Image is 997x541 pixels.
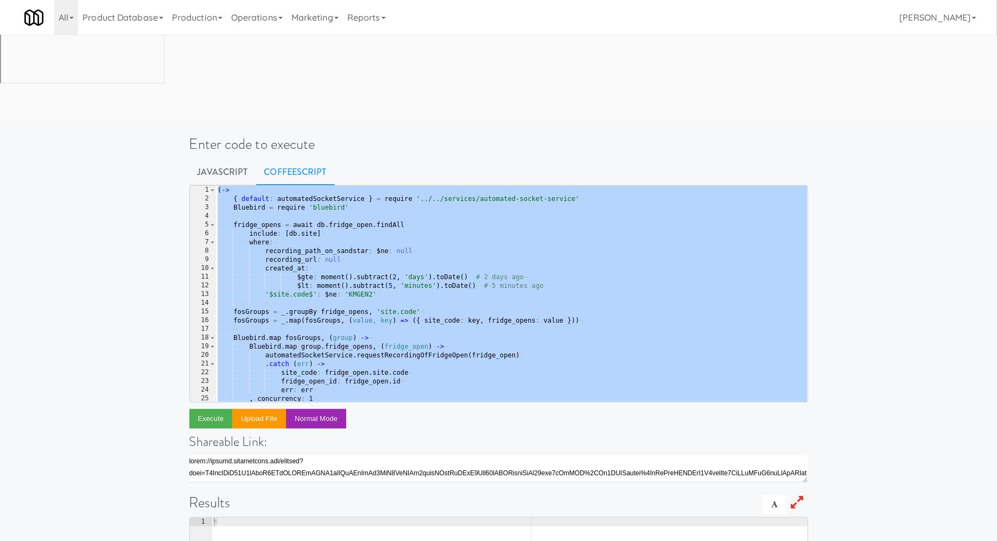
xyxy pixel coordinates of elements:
div: 25 [190,394,216,403]
div: 11 [190,273,216,281]
div: 3 [190,203,216,212]
div: 6 [190,229,216,238]
div: 16 [190,316,216,325]
div: 8 [190,247,216,255]
button: Execute [189,409,233,429]
a: Javascript [189,159,256,186]
div: 2 [190,194,216,203]
div: 17 [190,325,216,334]
div: 14 [190,299,216,307]
h1: Results [189,495,808,511]
div: 1 [190,518,212,526]
img: Micromart [24,8,43,27]
textarea: lorem://ipsumd.sitametcons.adi/elitsed?doei=T4IncIDiD51U1lAboR6ETdOLOREmAGNA1alIQuAEnImAd3MiN8VeN... [189,455,808,482]
div: 13 [190,290,216,299]
div: 10 [190,264,216,273]
div: 12 [190,281,216,290]
div: 20 [190,351,216,360]
div: 4 [190,212,216,221]
div: 24 [190,386,216,394]
div: 18 [190,334,216,342]
div: 23 [190,377,216,386]
div: 22 [190,368,216,377]
button: Normal Mode [286,409,346,429]
h1: Enter code to execute [189,136,808,152]
div: 15 [190,307,216,316]
div: 5 [190,221,216,229]
div: 1 [190,186,216,194]
button: Upload file [232,409,286,429]
div: 7 [190,238,216,247]
div: 9 [190,255,216,264]
a: CoffeeScript [256,159,335,186]
h4: Shareable Link: [189,435,808,449]
div: 19 [190,342,216,351]
div: 21 [190,360,216,368]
